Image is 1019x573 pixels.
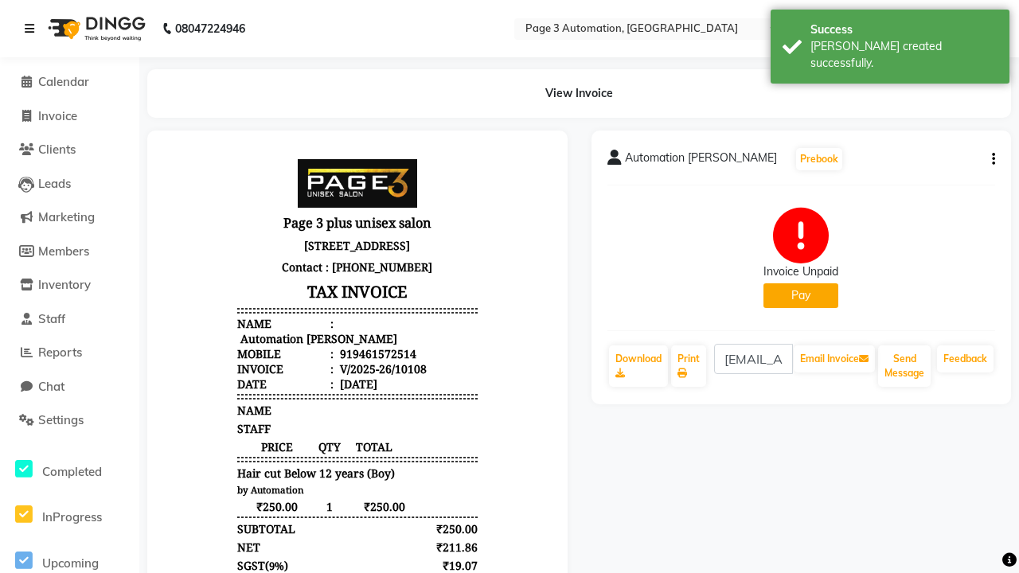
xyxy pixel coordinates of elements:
a: Print [671,345,706,387]
span: Completed [42,464,102,479]
span: Admin [189,528,225,544]
span: : [167,170,170,185]
a: Inventory [4,276,135,294]
span: ₹250.00 [180,353,243,368]
div: V/2025-26/10108 [174,215,264,230]
a: Download [609,345,668,387]
span: Inventory [38,277,91,292]
span: Staff [38,311,65,326]
div: Invoice [74,215,170,230]
span: Marketing [38,209,95,224]
div: SUBTOTAL [74,375,132,390]
img: page3_logo.png [135,13,254,61]
div: Success [810,21,998,38]
span: Invoice [38,108,77,123]
span: InProgress [42,509,102,524]
a: Settings [4,411,135,430]
div: ₹211.86 [252,393,315,408]
span: Leads [38,176,71,191]
a: Members [4,243,135,261]
div: ₹250.00 [252,375,315,390]
h3: Page 3 plus unisex salon [74,64,314,88]
span: ₹250.00 [74,353,154,368]
span: SGST [74,411,102,427]
span: TOTAL [180,293,243,308]
a: Invoice [4,107,135,126]
input: enter email [714,344,794,374]
button: Email Invoice [794,345,875,372]
span: 1 [154,353,180,368]
a: Marketing [4,209,135,227]
div: Balance [74,485,115,500]
p: Contact : [PHONE_NUMBER] [74,110,314,131]
a: Chat [4,378,135,396]
div: NET [74,393,97,408]
a: Feedback [937,345,994,372]
button: Send Message [878,345,931,387]
span: Chat [38,379,64,394]
span: Settings [38,412,84,427]
div: ( ) [74,411,125,427]
div: ₹250.00 [252,485,315,500]
span: NAME [74,256,108,271]
img: logo [41,6,150,51]
small: by Automation [74,337,141,349]
div: Paid [74,466,97,481]
span: CGST [74,430,103,445]
a: Reports [4,344,135,362]
span: Hair cut Below 12 years (Boy) [74,319,232,334]
span: STAFF [74,275,107,290]
div: ₹0.00 [252,466,315,481]
div: Mobile [74,200,170,215]
div: ₹19.07 [252,411,315,427]
a: Calendar [4,73,135,92]
p: Please visit again ! [74,513,314,528]
button: Prebook [796,148,842,170]
span: : [167,200,170,215]
div: [DATE] [174,230,214,245]
a: Leads [4,175,135,193]
span: 9% [107,431,122,445]
div: Generated By : at [DATE] [74,528,314,544]
span: PRICE [74,293,154,308]
div: Date [74,230,170,245]
span: : [167,230,170,245]
span: Upcoming [42,555,99,571]
span: : [167,215,170,230]
span: Clients [38,142,76,157]
span: Calendar [38,74,89,89]
div: ₹19.07 [252,430,315,445]
div: ₹250.00 [252,448,315,463]
span: Automation [PERSON_NAME] [625,150,777,172]
div: Automation [PERSON_NAME] [74,185,234,200]
div: ( ) [74,430,126,445]
a: Clients [4,141,135,159]
span: Members [38,244,89,259]
div: Bill created successfully. [810,38,998,72]
span: 9% [106,412,121,427]
div: GRAND TOTAL [74,448,154,463]
div: Invoice Unpaid [763,263,838,280]
a: Staff [4,310,135,329]
span: Reports [38,345,82,360]
div: 919461572514 [174,200,253,215]
button: Pay [763,283,838,308]
p: [STREET_ADDRESS] [74,88,314,110]
b: 08047224946 [175,6,245,51]
div: Name [74,170,170,185]
div: View Invoice [147,69,1011,118]
span: QTY [154,293,180,308]
h3: TAX INVOICE [74,131,314,159]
